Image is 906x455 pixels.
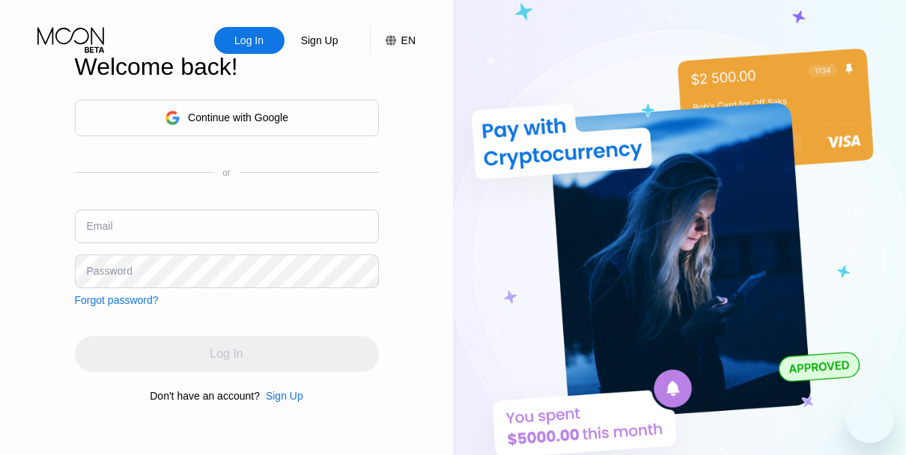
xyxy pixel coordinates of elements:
div: Sign Up [260,390,303,402]
div: Forgot password? [75,294,159,306]
div: Log In [233,33,265,48]
div: or [222,168,231,178]
div: Sign Up [300,33,340,48]
div: EN [370,27,416,54]
div: Sign Up [266,390,303,402]
div: Sign Up [285,27,355,54]
div: Continue with Google [188,112,288,123]
div: Welcome back! [75,53,379,81]
div: Don't have an account? [150,390,260,402]
div: EN [401,34,416,46]
div: Email [87,220,113,232]
div: Log In [214,27,285,54]
iframe: Button to launch messaging window [846,395,894,443]
div: Continue with Google [75,100,379,136]
div: Password [87,265,133,277]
